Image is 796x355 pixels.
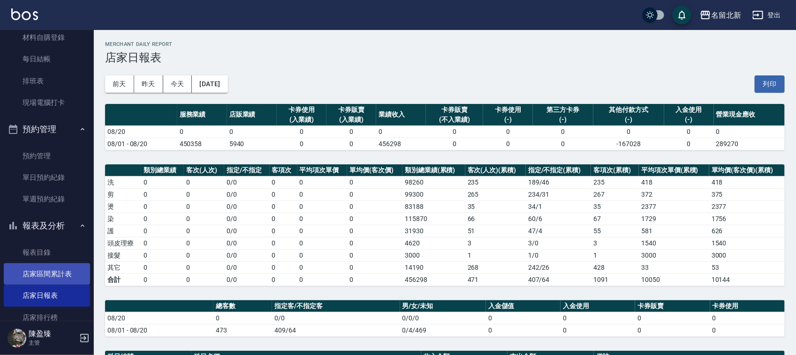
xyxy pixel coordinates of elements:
[4,27,90,48] a: 材料自購登錄
[709,261,785,274] td: 53
[635,324,710,336] td: 0
[105,274,141,286] td: 合計
[483,126,533,138] td: 0
[297,188,348,200] td: 0
[141,274,184,286] td: 0
[297,200,348,213] td: 0
[709,176,785,188] td: 418
[270,188,297,200] td: 0
[184,237,224,249] td: 0
[709,237,785,249] td: 1540
[224,274,269,286] td: 0/0
[297,164,348,177] th: 平均項次單價
[224,188,269,200] td: 0 / 0
[270,237,297,249] td: 0
[347,164,402,177] th: 單均價(客次價)
[105,138,177,150] td: 08/01 - 08/20
[105,104,785,150] table: a dense table
[710,300,785,312] th: 卡券使用
[664,126,714,138] td: 0
[402,213,465,225] td: 115870
[184,213,224,225] td: 0
[526,176,591,188] td: 189 / 46
[347,188,402,200] td: 0
[279,105,324,115] div: 卡券使用
[526,213,591,225] td: 60 / 6
[224,225,269,237] td: 0 / 0
[224,200,269,213] td: 0 / 0
[485,105,531,115] div: 卡券使用
[714,138,785,150] td: 289270
[710,324,785,336] td: 0
[402,274,465,286] td: 456298
[184,188,224,200] td: 0
[4,92,90,113] a: 現場電腦打卡
[105,188,141,200] td: 剪
[4,307,90,328] a: 店家排行榜
[4,117,90,141] button: 預約管理
[591,261,639,274] td: 428
[755,75,785,93] button: 列印
[664,138,714,150] td: 0
[639,261,709,274] td: 33
[297,213,348,225] td: 0
[184,274,224,286] td: 0
[224,249,269,261] td: 0 / 0
[428,115,481,125] div: (不入業績)
[639,200,709,213] td: 2377
[326,138,376,150] td: 0
[639,249,709,261] td: 3000
[184,225,224,237] td: 0
[591,164,639,177] th: 客項次(累積)
[4,167,90,188] a: 單日預約紀錄
[465,261,526,274] td: 268
[105,200,141,213] td: 燙
[593,138,664,150] td: -167028
[105,75,134,93] button: 前天
[714,126,785,138] td: 0
[639,274,709,286] td: 10050
[402,164,465,177] th: 類別總業績(累積)
[141,213,184,225] td: 0
[591,176,639,188] td: 235
[639,237,709,249] td: 1540
[184,249,224,261] td: 0
[400,312,486,324] td: 0/0/0
[639,176,709,188] td: 418
[591,237,639,249] td: 3
[329,115,374,125] div: (入業績)
[347,200,402,213] td: 0
[227,104,277,126] th: 店販業績
[105,324,213,336] td: 08/01 - 08/20
[486,312,561,324] td: 0
[376,104,426,126] th: 業績收入
[486,300,561,312] th: 入金儲值
[141,225,184,237] td: 0
[347,225,402,237] td: 0
[709,188,785,200] td: 375
[591,249,639,261] td: 1
[213,312,272,324] td: 0
[561,300,635,312] th: 入金使用
[4,70,90,92] a: 排班表
[526,225,591,237] td: 47 / 4
[326,126,376,138] td: 0
[465,164,526,177] th: 客次(人次)(累積)
[402,176,465,188] td: 98260
[526,274,591,286] td: 407/64
[329,105,374,115] div: 卡券販賣
[297,237,348,249] td: 0
[400,300,486,312] th: 男/女/未知
[714,104,785,126] th: 營業現金應收
[4,188,90,210] a: 單週預約紀錄
[270,213,297,225] td: 0
[224,237,269,249] td: 0 / 0
[105,300,785,337] table: a dense table
[561,312,635,324] td: 0
[224,176,269,188] td: 0 / 0
[465,188,526,200] td: 265
[297,225,348,237] td: 0
[402,225,465,237] td: 31930
[710,312,785,324] td: 0
[535,105,591,115] div: 第三方卡券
